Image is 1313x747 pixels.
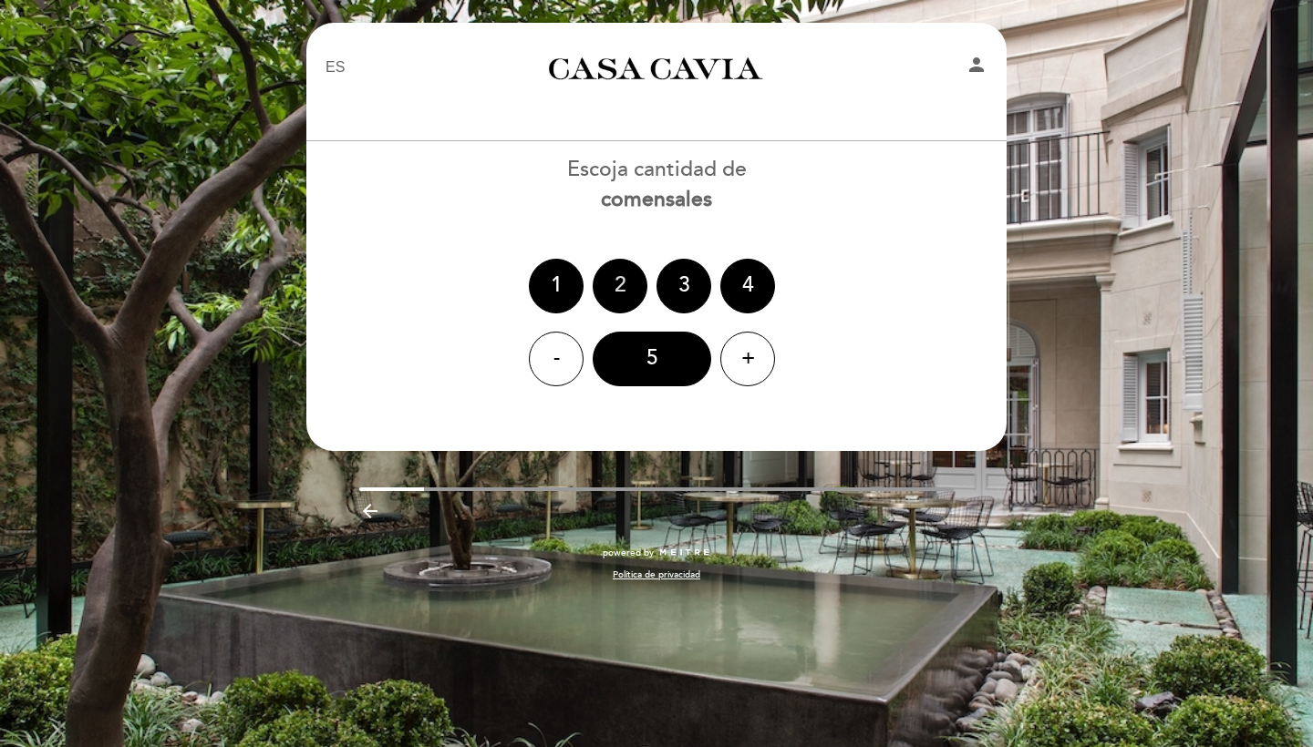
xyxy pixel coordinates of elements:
div: 2 [593,259,647,313]
div: 5 [593,332,711,386]
div: 4 [720,259,775,313]
a: powered by [603,547,710,559]
div: Escoja cantidad de [305,155,1008,215]
b: comensales [601,187,712,212]
a: Casa Cavia [543,43,770,93]
div: + [720,332,775,386]
a: Política de privacidad [613,568,700,581]
button: person [966,54,987,82]
img: MEITRE [658,548,710,558]
div: 1 [529,259,584,313]
i: arrow_backward [359,500,381,522]
i: person [966,54,987,76]
div: 3 [656,259,711,313]
span: powered by [603,547,654,559]
div: - [529,332,584,386]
